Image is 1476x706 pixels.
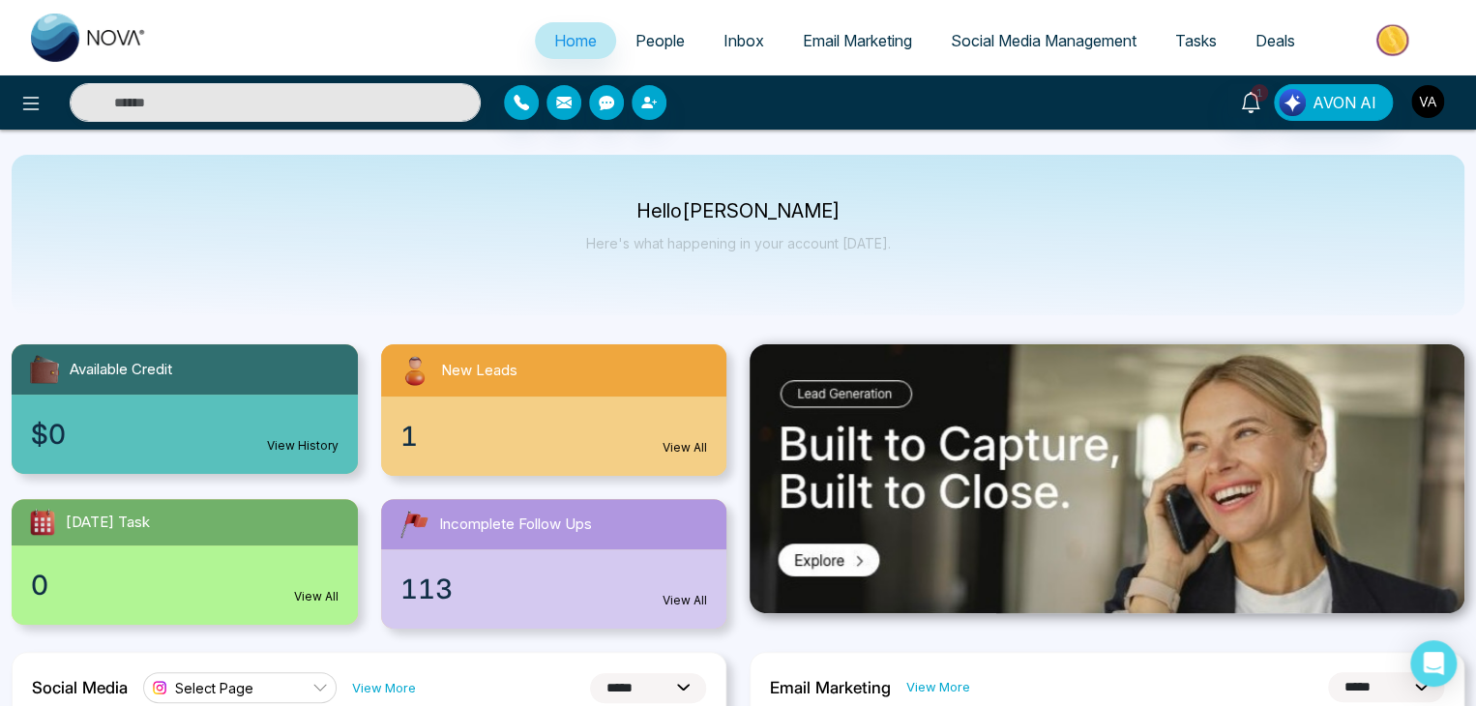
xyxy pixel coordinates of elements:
[1274,84,1393,121] button: AVON AI
[31,14,147,62] img: Nova CRM Logo
[439,514,592,536] span: Incomplete Follow Ups
[803,31,912,50] span: Email Marketing
[150,678,169,697] img: instagram
[1410,640,1457,687] div: Open Intercom Messenger
[352,679,416,697] a: View More
[31,565,48,605] span: 0
[635,31,685,50] span: People
[931,22,1156,59] a: Social Media Management
[1156,22,1236,59] a: Tasks
[66,512,150,534] span: [DATE] Task
[770,678,891,697] h2: Email Marketing
[535,22,616,59] a: Home
[723,31,764,50] span: Inbox
[1279,89,1306,116] img: Lead Flow
[750,344,1464,613] img: .
[397,352,433,389] img: newLeads.svg
[1251,84,1268,102] span: 1
[32,678,128,697] h2: Social Media
[267,437,339,455] a: View History
[1324,18,1464,62] img: Market-place.gif
[663,439,707,456] a: View All
[1313,91,1376,114] span: AVON AI
[906,678,970,696] a: View More
[783,22,931,59] a: Email Marketing
[70,359,172,381] span: Available Credit
[704,22,783,59] a: Inbox
[1255,31,1295,50] span: Deals
[294,588,339,605] a: View All
[175,679,253,697] span: Select Page
[400,569,453,609] span: 113
[1411,85,1444,118] img: User Avatar
[616,22,704,59] a: People
[441,360,517,382] span: New Leads
[1236,22,1314,59] a: Deals
[27,507,58,538] img: todayTask.svg
[369,344,739,476] a: New Leads1View All
[663,592,707,609] a: View All
[31,414,66,455] span: $0
[1175,31,1217,50] span: Tasks
[586,235,891,251] p: Here's what happening in your account [DATE].
[369,499,739,629] a: Incomplete Follow Ups113View All
[397,507,431,542] img: followUps.svg
[586,203,891,220] p: Hello [PERSON_NAME]
[951,31,1137,50] span: Social Media Management
[27,352,62,387] img: availableCredit.svg
[400,416,418,456] span: 1
[554,31,597,50] span: Home
[1227,84,1274,118] a: 1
